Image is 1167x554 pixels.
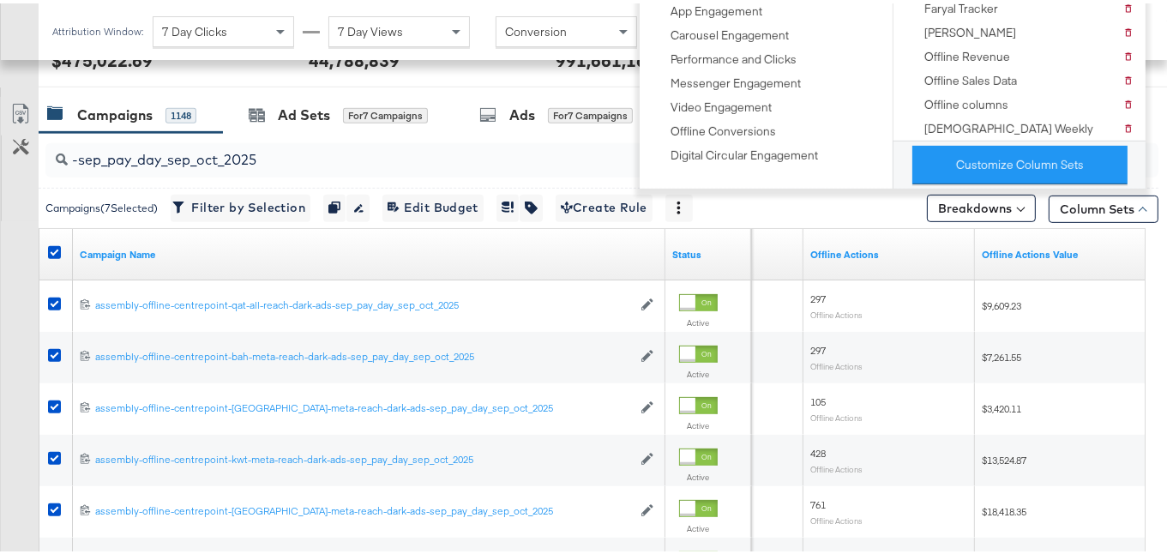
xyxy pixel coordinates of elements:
[95,398,632,412] div: assembly-offline-centrepoint-[GEOGRAPHIC_DATA]-meta-reach-dark-ads-sep_pay_day_sep_oct_2025
[556,191,653,219] button: Create Rule
[671,24,789,40] div: Carousel Engagement
[556,45,657,69] div: 991,661,161
[165,105,196,120] div: 1148
[388,194,478,215] span: Edit Budget
[679,417,718,428] label: Active
[45,197,158,213] div: Campaigns ( 7 Selected)
[810,409,863,419] sub: Offline Actions
[810,461,863,471] sub: Offline Actions
[671,144,818,160] div: Digital Circular Engagement
[679,468,718,479] label: Active
[671,120,776,136] div: Offline Conversions
[924,117,1093,134] div: [DEMOGRAPHIC_DATA] Weekly
[924,45,1010,62] div: Offline Revenue
[924,69,1017,86] div: Offline Sales Data
[924,21,1016,38] div: [PERSON_NAME]
[561,194,647,215] span: Create Rule
[810,244,968,258] a: Offline Actions.
[95,346,632,361] a: assembly-offline-centrepoint-bah-meta-reach-dark-ads-sep_pay_day_sep_oct_2025
[679,314,718,325] label: Active
[509,102,535,122] div: Ads
[95,295,632,309] div: assembly-offline-centrepoint-qat-all-reach-dark-ads-sep_pay_day_sep_oct_2025
[671,48,797,64] div: Performance and Clicks
[176,194,305,215] span: Filter by Selection
[810,340,826,353] span: 297
[810,443,826,456] span: 428
[810,289,826,302] span: 297
[982,347,1021,360] span: $7,261.55
[982,244,1140,258] a: Offline Actions.
[343,105,428,120] div: for 7 Campaigns
[162,21,227,36] span: 7 Day Clicks
[51,45,153,69] div: $475,022.69
[671,72,801,88] div: Messenger Engagement
[671,96,772,112] div: Video Engagement
[927,191,1036,219] button: Breakdowns
[338,21,403,36] span: 7 Day Views
[77,102,153,122] div: Campaigns
[95,449,632,464] a: assembly-offline-centrepoint-kwt-meta-reach-dark-ads-sep_pay_day_sep_oct_2025
[672,244,744,258] a: Shows the current state of your Ad Campaign.
[278,102,330,122] div: Ad Sets
[95,346,632,360] div: assembly-offline-centrepoint-bah-meta-reach-dark-ads-sep_pay_day_sep_oct_2025
[924,93,1008,110] div: Offline columns
[95,501,632,515] a: assembly-offline-centrepoint-[GEOGRAPHIC_DATA]-meta-reach-dark-ads-sep_pay_day_sep_oct_2025
[810,392,826,405] span: 105
[548,105,633,120] div: for 7 Campaigns
[982,399,1021,412] span: $3,420.11
[68,133,1060,166] input: Search Campaigns by Name, ID or Objective
[810,306,863,316] sub: Offline Actions
[982,502,1026,515] span: $18,418.35
[95,449,632,463] div: assembly-offline-centrepoint-kwt-meta-reach-dark-ads-sep_pay_day_sep_oct_2025
[679,520,718,531] label: Active
[309,45,400,69] div: 44,788,839
[95,398,632,412] a: assembly-offline-centrepoint-[GEOGRAPHIC_DATA]-meta-reach-dark-ads-sep_pay_day_sep_oct_2025
[80,244,659,258] a: Your campaign name.
[810,358,863,368] sub: Offline Actions
[810,512,863,522] sub: Offline Actions
[505,21,567,36] span: Conversion
[982,450,1026,463] span: $13,524.87
[95,295,632,310] a: assembly-offline-centrepoint-qat-all-reach-dark-ads-sep_pay_day_sep_oct_2025
[912,142,1128,181] button: Customize Column Sets
[679,365,718,376] label: Active
[810,495,826,508] span: 761
[51,22,144,34] div: Attribution Window:
[982,296,1021,309] span: $9,609.23
[171,191,310,219] button: Filter by Selection
[1049,192,1158,220] button: Column Sets
[382,191,484,219] button: Edit Budget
